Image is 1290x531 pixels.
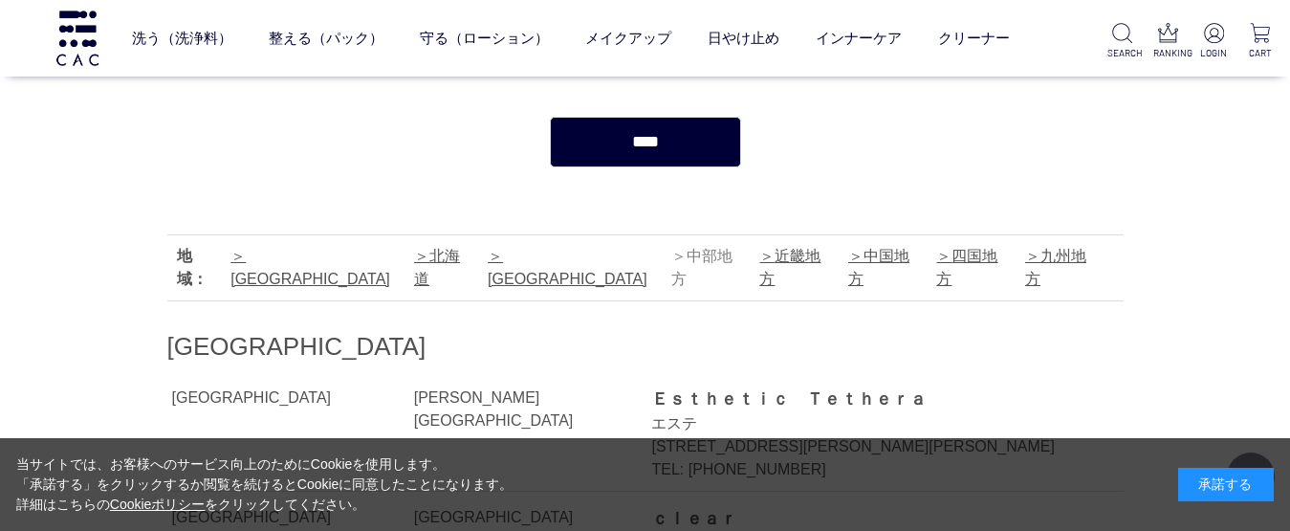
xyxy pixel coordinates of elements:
a: 中国地方 [848,248,909,287]
a: [GEOGRAPHIC_DATA] [488,248,647,287]
div: 承諾する [1178,468,1274,501]
div: Ｅｓｔｈｅｔｉｃ Ｔｅｔｈｅｒａ [651,387,1080,411]
a: 日やけ止め [708,12,779,63]
a: CART [1245,23,1275,60]
div: [STREET_ADDRESS][PERSON_NAME][PERSON_NAME] [651,435,1080,458]
a: 北海道 [414,248,460,287]
a: 洗う（洗浄料） [132,12,232,63]
h2: [GEOGRAPHIC_DATA] [167,330,1124,364]
img: logo [54,11,101,65]
a: 九州地方 [1025,248,1086,287]
a: RANKING [1153,23,1183,60]
a: Cookieポリシー [110,497,206,512]
a: インナーケア [816,12,902,63]
div: [PERSON_NAME][GEOGRAPHIC_DATA] [414,387,628,432]
div: [GEOGRAPHIC_DATA] [172,387,410,409]
p: SEARCH [1107,46,1137,60]
a: [GEOGRAPHIC_DATA] [230,248,390,287]
div: エステ [651,412,1080,435]
p: LOGIN [1199,46,1229,60]
a: SEARCH [1107,23,1137,60]
a: 整える（パック） [269,12,383,63]
a: 四国地方 [936,248,997,287]
a: 守る（ローション） [420,12,549,63]
a: クリーナー [938,12,1010,63]
a: メイクアップ [585,12,671,63]
p: RANKING [1153,46,1183,60]
div: 地域： [177,245,222,291]
a: LOGIN [1199,23,1229,60]
p: CART [1245,46,1275,60]
div: 当サイトでは、お客様へのサービス向上のためにCookieを使用します。 「承諾する」をクリックするか閲覧を続けるとCookieに同意したことになります。 詳細はこちらの をクリックしてください。 [16,454,514,515]
a: 近畿地方 [759,248,820,287]
a: 中部地方 [671,248,732,287]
